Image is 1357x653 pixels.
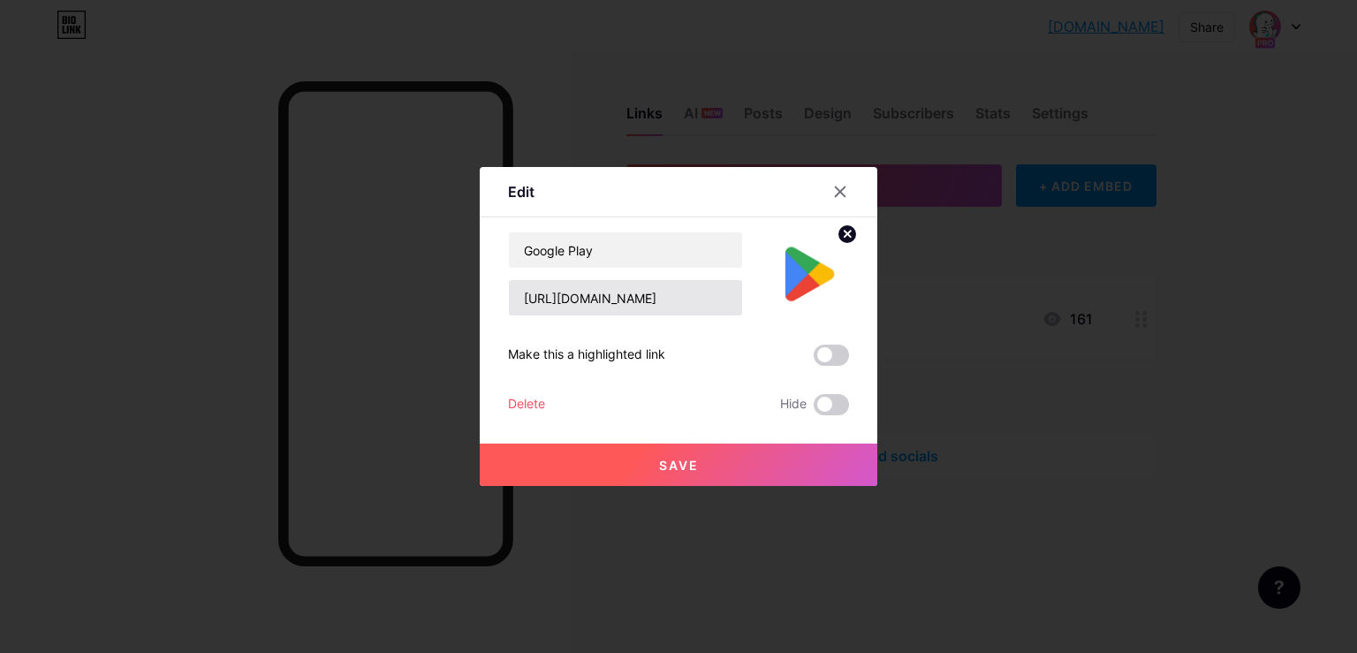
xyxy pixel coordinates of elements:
[508,181,534,202] div: Edit
[764,232,849,316] img: link_thumbnail
[509,280,742,315] input: URL
[780,394,807,415] span: Hide
[509,232,742,268] input: Title
[508,345,665,366] div: Make this a highlighted link
[508,394,545,415] div: Delete
[659,458,699,473] span: Save
[480,444,877,486] button: Save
